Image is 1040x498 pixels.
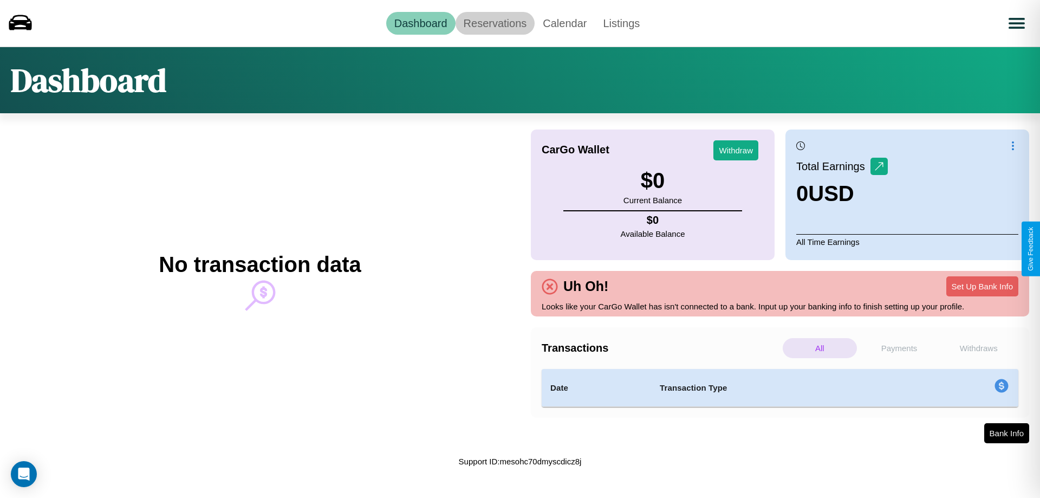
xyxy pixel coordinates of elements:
p: Payments [862,338,937,358]
h3: 0 USD [796,182,888,206]
p: Looks like your CarGo Wallet has isn't connected to a bank. Input up your banking info to finish ... [542,299,1018,314]
h4: Uh Oh! [558,279,614,294]
h2: No transaction data [159,253,361,277]
a: Calendar [535,12,595,35]
h4: Date [550,381,642,394]
table: simple table [542,369,1018,407]
button: Bank Info [984,423,1029,443]
a: Dashboard [386,12,456,35]
h3: $ 0 [623,169,682,193]
a: Listings [595,12,648,35]
button: Set Up Bank Info [946,276,1018,296]
h4: CarGo Wallet [542,144,609,156]
h4: $ 0 [621,214,685,227]
button: Withdraw [713,140,758,160]
a: Reservations [456,12,535,35]
p: Available Balance [621,227,685,241]
h4: Transaction Type [660,381,906,394]
div: Give Feedback [1027,227,1035,271]
p: All Time Earnings [796,234,1018,249]
p: Total Earnings [796,157,870,176]
p: Support ID: mesohc70dmyscdicz8j [459,454,582,469]
h4: Transactions [542,342,780,354]
button: Open menu [1002,8,1032,38]
div: Open Intercom Messenger [11,461,37,487]
p: All [783,338,857,358]
p: Current Balance [623,193,682,208]
p: Withdraws [941,338,1016,358]
h1: Dashboard [11,58,166,102]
